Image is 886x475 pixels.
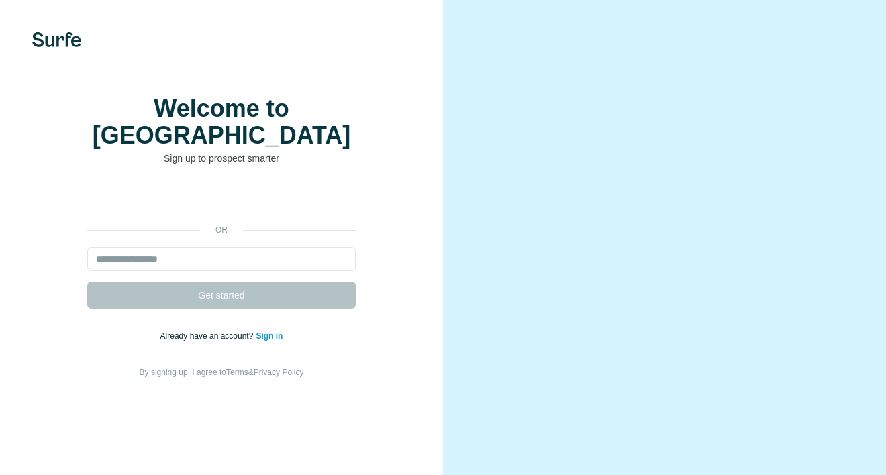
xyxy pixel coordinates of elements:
img: Surfe's logo [32,32,81,47]
a: Privacy Policy [254,368,304,377]
iframe: Sign in with Google Button [81,185,362,215]
span: By signing up, I agree to & [140,368,304,377]
a: Terms [226,368,248,377]
span: Already have an account? [160,331,256,341]
a: Sign in [256,331,283,341]
p: or [200,224,243,236]
h1: Welcome to [GEOGRAPHIC_DATA] [87,95,356,149]
p: Sign up to prospect smarter [87,152,356,165]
